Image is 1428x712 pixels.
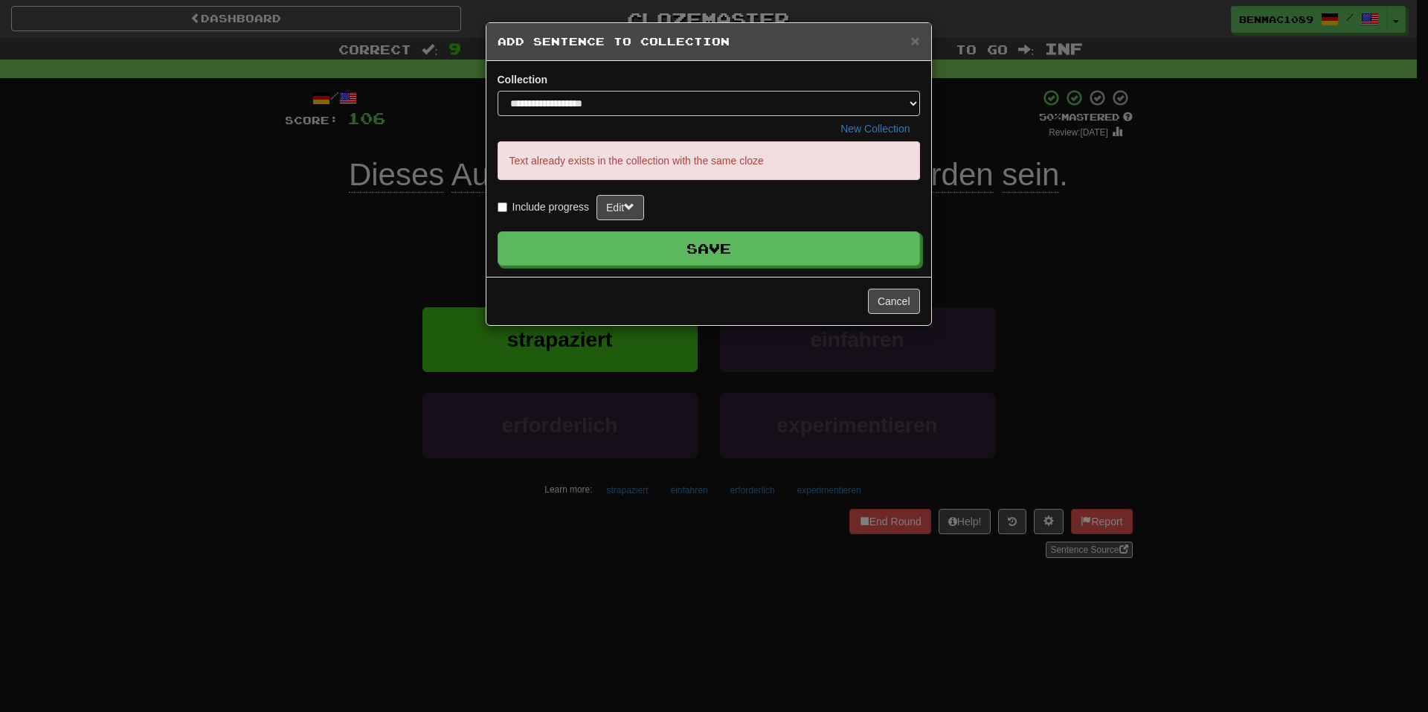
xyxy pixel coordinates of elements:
[498,72,548,87] label: Collection
[498,231,920,266] button: Save
[596,195,644,220] button: Edit
[831,116,919,141] button: New Collection
[498,202,507,212] input: Include progress
[910,32,919,49] span: ×
[498,34,920,49] h5: Add Sentence to Collection
[910,33,919,48] button: Close
[498,199,590,214] label: Include progress
[868,289,920,314] button: Cancel
[498,141,920,180] p: Text already exists in the collection with the same cloze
